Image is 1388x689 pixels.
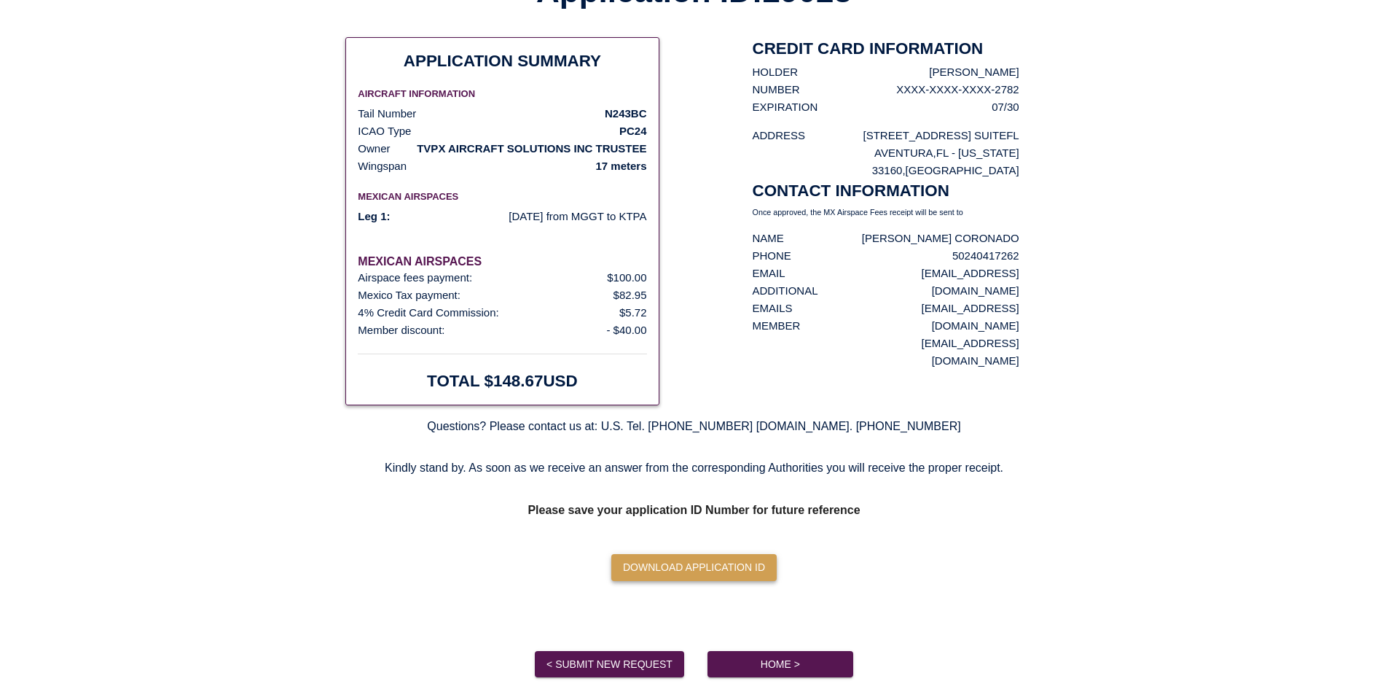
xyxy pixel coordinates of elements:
[358,287,460,304] p: Mexico Tax payment:
[753,230,851,247] p: NAME
[358,322,444,339] p: Member discount:
[358,105,416,122] p: Tail Number
[753,247,851,265] p: PHONE
[415,405,972,448] p: Questions? Please contact us at: U.S. Tel. [PHONE_NUMBER] [DOMAIN_NAME]. [PHONE_NUMBER]
[605,105,647,122] p: N243BC
[851,265,1019,300] p: [EMAIL_ADDRESS][DOMAIN_NAME]
[619,304,647,322] p: $ 5.72
[358,269,472,287] p: Airspace fees payment:
[427,370,578,392] h2: TOTAL $ 148.67 USD
[896,63,1019,81] p: [PERSON_NAME]
[358,208,390,225] span: Leg 1:
[753,317,851,335] p: MEMBER
[851,300,1019,335] p: [EMAIL_ADDRESS][DOMAIN_NAME]
[358,304,498,322] p: 4% Credit Card Commission:
[358,254,646,269] h6: MEXICAN AIRSPACES
[753,37,1019,60] h2: CREDIT CARD INFORMATION
[619,122,647,140] p: PC24
[613,287,647,304] p: $ 82.95
[417,140,646,157] p: TVPX AIRCRAFT SOLUTIONS INC TRUSTEE
[611,554,777,581] button: Download Application ID
[528,504,860,516] strong: Please save your application ID Number for future reference
[404,50,601,72] h2: APPLICATION SUMMARY
[863,144,1019,162] p: AVENTURA , FL - [US_STATE]
[358,87,646,101] h6: AIRCRAFT INFORMATION
[358,190,646,204] h6: MEXICAN AIRSPACES
[358,122,411,140] p: ICAO Type
[896,98,1019,116] p: 07/30
[753,127,806,144] p: ADDRESS
[707,651,853,678] button: Home >
[753,206,1019,219] p: Once approved, the MX Airspace Fees receipt will be sent to
[851,247,1019,265] p: 50240417262
[753,63,818,81] p: HOLDER
[851,230,1019,247] p: [PERSON_NAME] CORONADO
[753,81,818,98] p: NUMBER
[535,651,684,678] button: < Submit new request
[863,162,1019,179] p: 33160 , [GEOGRAPHIC_DATA]
[358,140,390,157] p: Owner
[358,157,407,175] p: Wingspan
[606,322,646,339] p: - $ 40.00
[607,269,646,287] p: $ 100.00
[595,157,646,175] p: 17 meters
[896,81,1019,98] p: XXXX-XXXX-XXXX-2782
[863,127,1019,144] p: [STREET_ADDRESS] SUITEFL
[373,447,1015,489] p: Kindly stand by. As soon as we receive an answer from the corresponding Authorities you will rece...
[753,282,851,317] p: ADDITIONAL EMAILS
[753,179,1019,202] h2: CONTACT INFORMATION
[753,98,818,116] p: EXPIRATION
[358,208,646,225] p: [DATE] from MGGT to KTPA
[753,265,851,282] p: EMAIL
[851,335,1019,370] p: [EMAIL_ADDRESS][DOMAIN_NAME]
